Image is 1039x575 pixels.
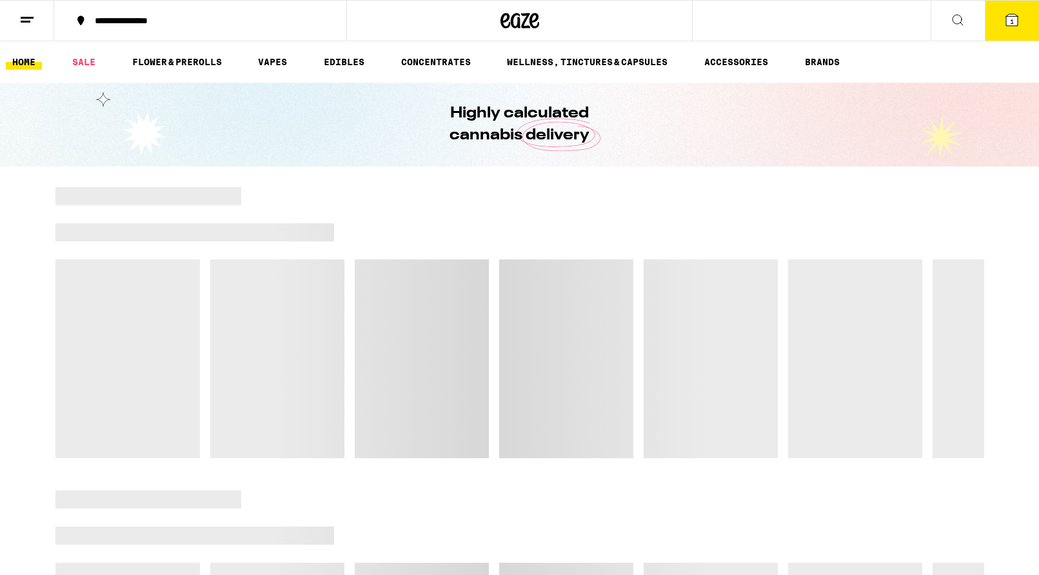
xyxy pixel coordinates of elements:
[395,54,477,70] a: CONCENTRATES
[413,103,626,146] h1: Highly calculated cannabis delivery
[6,54,42,70] a: HOME
[1010,17,1014,25] span: 1
[985,1,1039,41] button: 1
[798,54,846,70] a: BRANDS
[126,54,228,70] a: FLOWER & PREROLLS
[66,54,102,70] a: SALE
[698,54,775,70] a: ACCESSORIES
[500,54,674,70] a: WELLNESS, TINCTURES & CAPSULES
[317,54,371,70] a: EDIBLES
[252,54,293,70] a: VAPES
